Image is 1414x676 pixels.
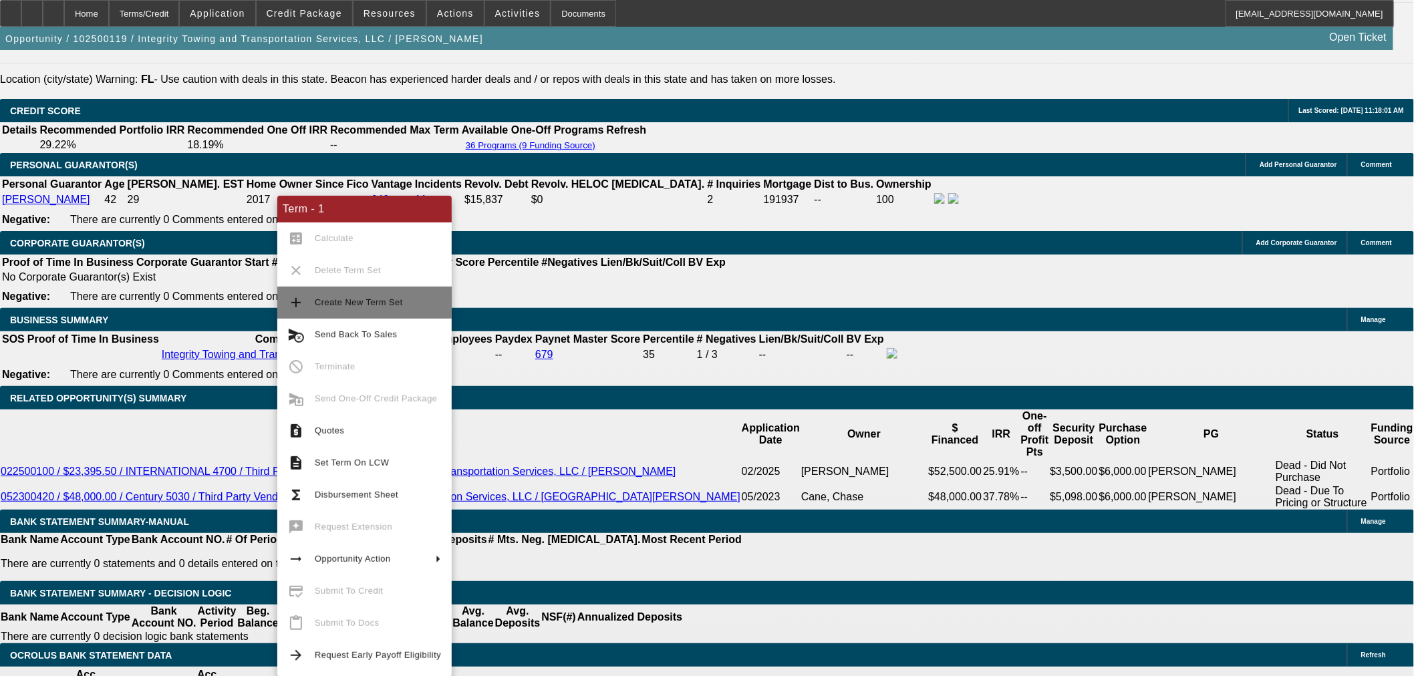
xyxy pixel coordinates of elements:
div: Term - 1 [277,196,452,222]
th: Available One-Off Programs [461,124,605,137]
td: -- [846,347,885,362]
mat-icon: arrow_forward [288,647,304,663]
span: Disbursement Sheet [315,490,398,500]
a: Integrity Towing and Transportation Services, LLC [162,349,398,360]
span: Add Personal Guarantor [1260,161,1337,168]
span: Application [190,8,245,19]
th: Proof of Time In Business [27,333,160,346]
td: -- [494,347,533,362]
b: Start [245,257,269,268]
b: Company [255,333,304,345]
b: FL [141,73,154,85]
b: Mortgage [764,178,812,190]
b: Incidents [415,178,462,190]
span: Resources [364,8,416,19]
td: $15,837 [464,192,529,207]
th: Annualized Deposits [577,605,683,630]
span: BUSINESS SUMMARY [10,315,108,325]
th: Bank Account NO. [131,533,226,546]
button: Actions [427,1,484,26]
b: # Employees [272,257,337,268]
td: Portfolio [1371,459,1414,484]
th: One-off Profit Pts [1020,409,1050,459]
th: Recommended One Off IRR [186,124,328,137]
th: Account Type [59,605,131,630]
span: Activities [495,8,541,19]
a: 022500100 / $23,395.50 / INTERNATIONAL 4700 / Third Party Vendor / Integrity Towing and Transport... [1,466,676,477]
span: There are currently 0 Comments entered on this opportunity [70,214,353,225]
b: Personal Guarantor [2,178,102,190]
span: Set Term On LCW [315,458,389,468]
td: 18.19% [186,138,328,152]
td: Portfolio [1371,484,1414,510]
b: Revolv. HELOC [MEDICAL_DATA]. [531,178,705,190]
th: # Of Periods [226,533,290,546]
span: Credit Package [267,8,342,19]
b: Corporate Guarantor [136,257,242,268]
button: Activities [485,1,551,26]
a: 11 [415,194,427,205]
a: 679 [535,349,553,360]
b: Vantage [372,178,412,190]
b: Age [104,178,124,190]
button: Application [180,1,255,26]
span: 2017 [247,194,271,205]
b: Lien/Bk/Suit/Coll [759,333,844,345]
td: [PERSON_NAME] [1148,484,1275,510]
td: 02/2025 [741,459,801,484]
th: Security Deposit [1049,409,1098,459]
span: Opportunity Action [315,554,391,564]
b: Revolv. Debt [464,178,529,190]
span: Actions [437,8,474,19]
th: Bank Account NO. [131,605,197,630]
b: BV Exp [688,257,726,268]
div: 1 / 3 [697,349,756,361]
span: Request Early Payoff Eligibility [315,650,441,660]
b: Percentile [643,333,694,345]
th: PG [1148,409,1275,459]
td: 29.22% [39,138,185,152]
td: -- [1020,484,1050,510]
span: Comment [1361,161,1392,168]
span: Opportunity / 102500119 / Integrity Towing and Transportation Services, LLC / [PERSON_NAME] [5,33,483,44]
th: Refresh [606,124,648,137]
td: Dead - Did Not Purchase [1275,459,1371,484]
b: Negative: [2,369,50,380]
th: IRR [982,409,1020,459]
a: 052300420 / $48,000.00 / Century 5030 / Third Party Vendor / Integrity Towing and Transportation ... [1,491,740,502]
span: Manage [1361,316,1386,323]
td: $5,098.00 [1049,484,1098,510]
th: # Mts. Neg. [MEDICAL_DATA]. [488,533,642,546]
td: 29 [127,192,245,207]
td: $6,000.00 [1099,484,1148,510]
th: Avg. Deposits [494,605,541,630]
button: Credit Package [257,1,352,26]
b: # Inquiries [707,178,760,190]
th: Application Date [741,409,801,459]
th: Proof of Time In Business [1,256,134,269]
th: Status [1275,409,1371,459]
th: Beg. Balance [237,605,279,630]
td: 100 [875,192,932,207]
b: # Negatives [697,333,756,345]
b: Negative: [2,291,50,302]
b: Fico [347,178,369,190]
b: Dist to Bus. [815,178,874,190]
mat-icon: cancel_schedule_send [288,327,304,343]
td: 42 [104,192,125,207]
td: Dead - Due To Pricing or Structure [1275,484,1371,510]
td: 2 [706,192,761,207]
b: Percentile [488,257,539,268]
th: Owner [801,409,928,459]
b: Home Owner Since [247,178,344,190]
td: $48,000.00 [928,484,982,510]
mat-icon: request_quote [288,423,304,439]
th: Activity Period [197,605,237,630]
p: There are currently 0 statements and 0 details entered on this opportunity [1,558,742,570]
td: [PERSON_NAME] [801,459,928,484]
a: -- [347,194,354,205]
label: - Use caution with deals in this state. Beacon has experienced harder deals and / or repos with d... [141,73,836,85]
span: There are currently 0 Comments entered on this opportunity [70,369,353,380]
span: Bank Statement Summary - Decision Logic [10,588,232,599]
th: Funding Source [1371,409,1414,459]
